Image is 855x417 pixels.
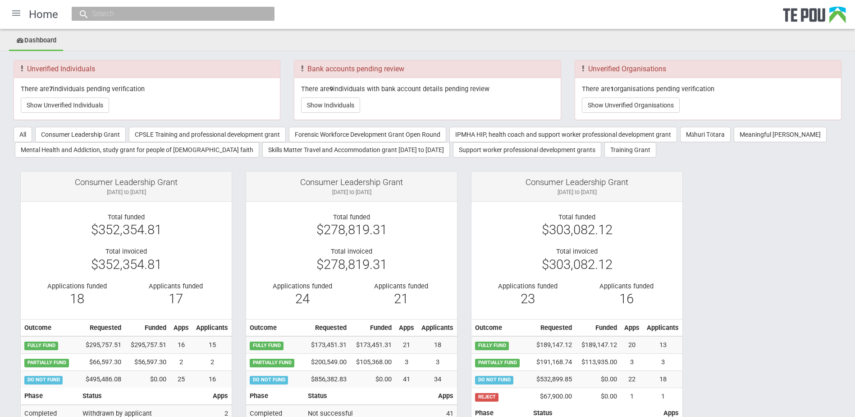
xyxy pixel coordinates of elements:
[289,127,446,142] button: Forensic Workforce Development Grant Open Round
[24,376,63,384] span: DO NOT FUND
[246,319,303,336] th: Outcome
[304,388,434,405] th: Status
[27,247,225,255] div: Total invoiced
[303,319,350,336] th: Requested
[604,142,656,158] button: Training Grant
[34,295,119,303] div: 18
[170,371,192,388] td: 25
[449,127,677,142] button: IPMHA HIP, health coach and support worker professional development grant
[475,393,498,401] span: REJECT
[27,213,225,221] div: Total funded
[434,388,457,405] th: Apps
[24,342,58,350] span: FULLY FUND
[78,319,125,336] th: Requested
[485,282,570,290] div: Applications funded
[485,295,570,303] div: 23
[21,85,273,93] p: There are individuals pending verification
[576,388,621,405] td: $0.00
[14,127,32,142] button: All
[133,282,218,290] div: Applicants funded
[246,388,304,405] th: Phase
[576,371,621,388] td: $0.00
[170,354,192,371] td: 2
[301,65,553,73] h3: Bank accounts pending review
[478,226,676,234] div: $303,082.12
[471,319,529,336] th: Outcome
[125,354,170,371] td: $56,597.30
[133,295,218,303] div: 17
[253,260,450,269] div: $278,819.31
[129,127,286,142] button: CPSLE Training and professional development grant
[478,178,676,186] div: Consumer Leadership Grant
[253,213,450,221] div: Total funded
[478,188,676,196] div: [DATE] to [DATE]
[27,178,225,186] div: Consumer Leadership Grant
[582,97,680,113] button: Show Unverified Organisations
[49,85,53,93] b: 7
[418,354,457,371] td: 3
[582,85,834,93] p: There are organisations pending verification
[125,336,170,353] td: $295,757.51
[170,336,192,353] td: 16
[192,354,232,371] td: 2
[27,188,225,196] div: [DATE] to [DATE]
[643,354,682,371] td: 3
[34,282,119,290] div: Applications funded
[21,65,273,73] h3: Unverified Individuals
[253,178,450,186] div: Consumer Leadership Grant
[27,226,225,234] div: $352,354.81
[253,188,450,196] div: [DATE] to [DATE]
[584,295,669,303] div: 16
[350,319,395,336] th: Funded
[250,359,294,367] span: PARTIALLY FUND
[260,295,345,303] div: 24
[418,336,457,353] td: 18
[78,354,125,371] td: $66,597.30
[170,319,192,336] th: Apps
[192,336,232,353] td: 15
[301,85,553,93] p: There are individuals with bank account details pending review
[584,282,669,290] div: Applicants funded
[358,295,444,303] div: 21
[643,371,682,388] td: 18
[192,371,232,388] td: 16
[21,97,109,113] button: Show Unverified Individuals
[89,9,248,19] input: Search
[529,371,576,388] td: $532,899.85
[475,342,509,350] span: FULLY FUND
[576,319,621,336] th: Funded
[350,336,395,353] td: $173,451.31
[192,319,232,336] th: Applicants
[253,247,450,255] div: Total invoiced
[453,142,601,158] button: Support worker professional development grants
[395,371,418,388] td: 41
[680,127,731,142] button: Māhuri Tōtara
[358,282,444,290] div: Applicants funded
[79,388,209,405] th: Status
[475,376,513,384] span: DO NOT FUND
[24,359,69,367] span: PARTIALLY FUND
[621,388,643,405] td: 1
[253,226,450,234] div: $278,819.31
[262,142,450,158] button: Skills Matter Travel and Accommodation grant [DATE] to [DATE]
[350,371,395,388] td: $0.00
[529,388,576,405] td: $67,900.00
[350,354,395,371] td: $105,368.00
[621,336,643,353] td: 20
[329,85,333,93] b: 9
[250,342,283,350] span: FULLY FUND
[621,319,643,336] th: Apps
[35,127,126,142] button: Consumer Leadership Grant
[395,319,418,336] th: Apps
[78,336,125,353] td: $295,757.51
[303,336,350,353] td: $173,451.31
[395,336,418,353] td: 21
[250,376,288,384] span: DO NOT FUND
[27,260,225,269] div: $352,354.81
[643,336,682,353] td: 13
[621,354,643,371] td: 3
[529,354,576,371] td: $191,168.74
[643,319,682,336] th: Applicants
[576,354,621,371] td: $113,935.00
[418,319,457,336] th: Applicants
